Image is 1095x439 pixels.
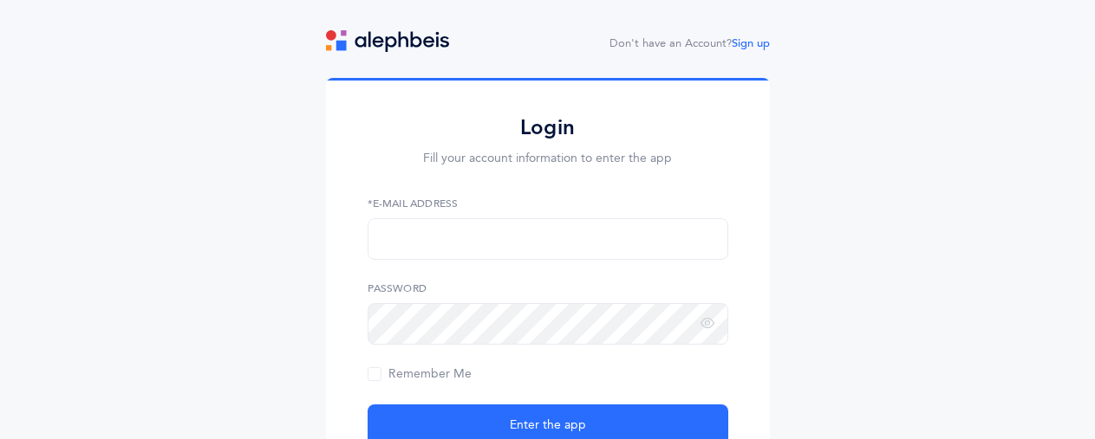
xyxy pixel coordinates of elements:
[368,196,728,211] label: *E-Mail Address
[368,367,472,381] span: Remember Me
[368,281,728,296] label: Password
[732,37,770,49] a: Sign up
[609,36,770,53] div: Don't have an Account?
[510,416,586,435] span: Enter the app
[368,114,728,141] h2: Login
[326,30,449,52] img: logo.svg
[368,150,728,168] p: Fill your account information to enter the app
